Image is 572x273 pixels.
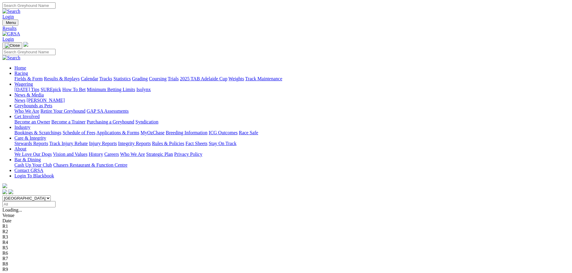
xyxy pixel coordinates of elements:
a: Stewards Reports [14,141,48,146]
div: Care & Integrity [14,141,570,146]
a: Breeding Information [166,130,207,135]
div: R1 [2,224,570,229]
div: Racing [14,76,570,82]
a: Chasers Restaurant & Function Centre [53,162,127,168]
a: Stay On Track [209,141,236,146]
a: Wagering [14,82,33,87]
div: News & Media [14,98,570,103]
a: Track Maintenance [245,76,282,81]
a: Strategic Plan [146,152,173,157]
div: Bar & Dining [14,162,570,168]
a: Industry [14,125,30,130]
a: Purchasing a Greyhound [87,119,134,124]
a: Statistics [113,76,131,81]
img: Close [5,43,20,48]
a: Contact GRSA [14,168,43,173]
div: R5 [2,245,570,251]
img: Search [2,55,20,61]
a: Track Injury Rebate [49,141,88,146]
a: Syndication [135,119,158,124]
button: Toggle navigation [2,19,18,26]
a: Racing [14,71,28,76]
a: Applications & Forms [96,130,139,135]
img: Search [2,9,20,14]
a: Care & Integrity [14,135,46,141]
a: Login [2,37,14,42]
div: R8 [2,261,570,267]
div: Wagering [14,87,570,92]
a: ICG Outcomes [209,130,238,135]
a: Grading [132,76,148,81]
a: Privacy Policy [174,152,202,157]
a: Get Involved [14,114,40,119]
span: Loading... [2,207,22,212]
img: GRSA [2,31,20,37]
a: Coursing [149,76,167,81]
a: Tracks [99,76,112,81]
a: Cash Up Your Club [14,162,52,168]
a: Become a Trainer [51,119,86,124]
a: Minimum Betting Limits [87,87,135,92]
div: R4 [2,240,570,245]
a: Login [2,14,14,19]
div: R3 [2,234,570,240]
a: SUREpick [41,87,61,92]
img: facebook.svg [2,189,7,194]
a: We Love Our Dogs [14,152,52,157]
a: Injury Reports [89,141,117,146]
img: twitter.svg [8,189,13,194]
a: Vision and Values [53,152,87,157]
a: Become an Owner [14,119,50,124]
div: R9 [2,267,570,272]
a: Race Safe [239,130,258,135]
a: Schedule of Fees [62,130,95,135]
a: Rules & Policies [152,141,184,146]
a: Home [14,65,26,70]
input: Search [2,49,56,55]
a: Bookings & Scratchings [14,130,61,135]
a: [DATE] Tips [14,87,39,92]
a: News [14,98,25,103]
a: Login To Blackbook [14,173,54,178]
div: Date [2,218,570,224]
a: MyOzChase [141,130,165,135]
a: Careers [104,152,119,157]
a: Bar & Dining [14,157,41,162]
img: logo-grsa-white.png [2,183,7,188]
input: Search [2,2,56,9]
div: R7 [2,256,570,261]
div: Industry [14,130,570,135]
div: Greyhounds as Pets [14,108,570,114]
a: History [89,152,103,157]
a: [PERSON_NAME] [26,98,65,103]
a: Who We Are [120,152,145,157]
a: News & Media [14,92,44,97]
img: logo-grsa-white.png [23,42,28,47]
button: Toggle navigation [2,42,22,49]
a: How To Bet [62,87,86,92]
input: Select date [2,201,56,207]
a: GAP SA Assessments [87,108,129,114]
div: R2 [2,229,570,234]
a: About [14,146,26,151]
span: Menu [6,20,16,25]
a: Fact Sheets [186,141,207,146]
a: Isolynx [136,87,151,92]
a: Greyhounds as Pets [14,103,52,108]
a: Results [2,26,570,31]
a: 2025 TAB Adelaide Cup [180,76,227,81]
div: About [14,152,570,157]
a: Calendar [81,76,98,81]
a: Results & Replays [44,76,80,81]
a: Trials [168,76,179,81]
div: Venue [2,213,570,218]
div: R6 [2,251,570,256]
a: Integrity Reports [118,141,151,146]
a: Who We Are [14,108,39,114]
div: Get Involved [14,119,570,125]
a: Fields & Form [14,76,43,81]
a: Weights [228,76,244,81]
a: Retire Your Greyhound [41,108,86,114]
